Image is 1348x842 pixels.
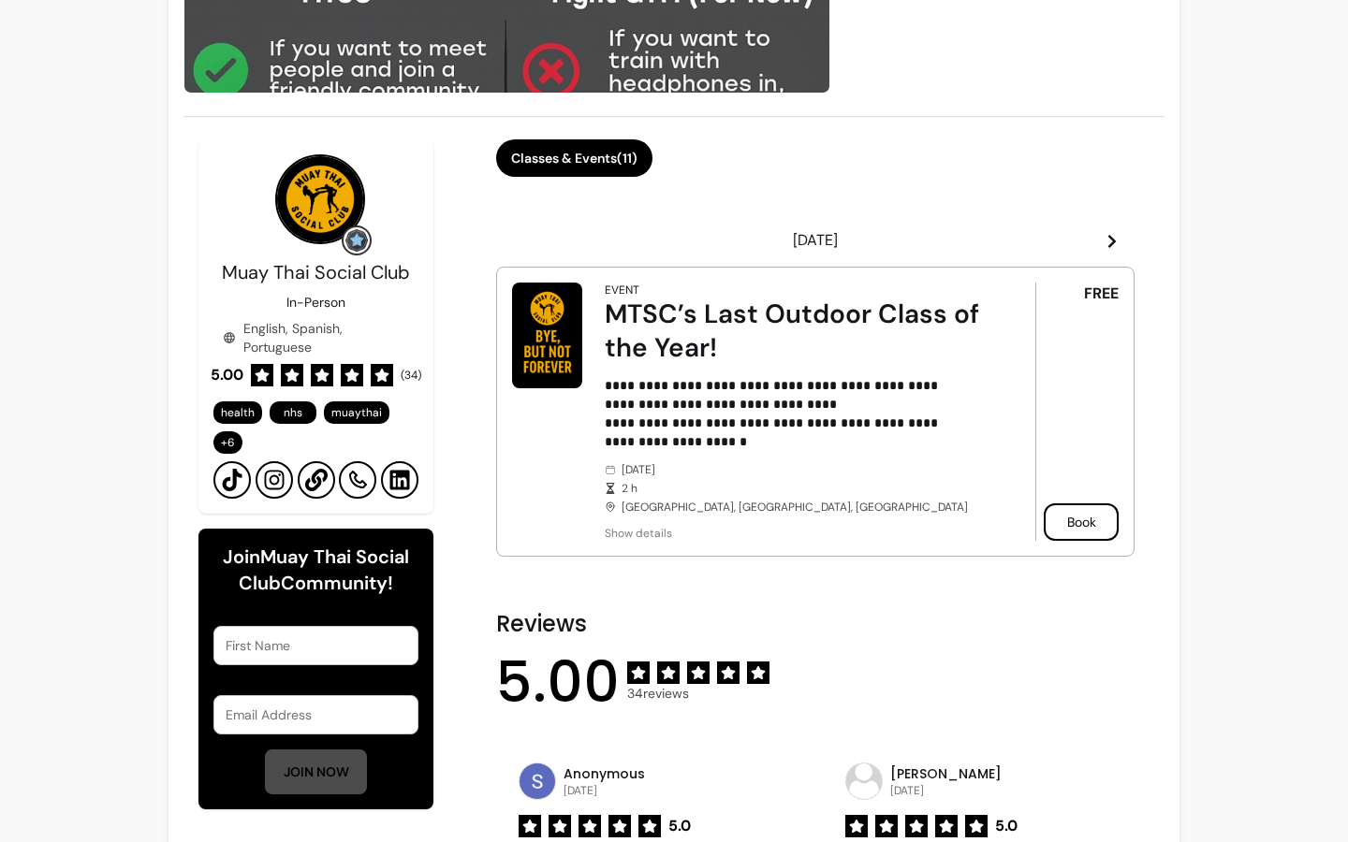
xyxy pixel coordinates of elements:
p: In-Person [286,293,345,312]
img: avatar [846,763,882,799]
span: muaythai [331,405,382,420]
div: [DATE] [GEOGRAPHIC_DATA], [GEOGRAPHIC_DATA], [GEOGRAPHIC_DATA] [605,462,983,515]
h2: Reviews [496,609,1135,639]
span: 5.0 [995,815,1018,837]
span: nhs [284,405,302,420]
span: 5.00 [496,654,620,710]
h6: Join Muay Thai Social Club Community! [213,544,418,596]
input: First Name [226,636,406,655]
img: Grow [345,229,368,252]
span: 5.00 [211,364,243,386]
p: Anonymous [564,764,645,783]
span: 34 reviews [627,684,769,703]
span: Muay Thai Social Club [222,260,410,284]
button: Classes & Events(11) [496,139,652,177]
img: MTSC’s Last Outdoor Class of the Year! [512,283,582,388]
button: Book [1044,503,1119,541]
input: Email Address [226,705,406,724]
img: avatar [520,763,555,799]
div: MTSC’s Last Outdoor Class of the Year! [605,298,983,365]
p: [DATE] [564,783,645,798]
p: [DATE] [890,783,1002,798]
header: [DATE] [496,222,1135,259]
span: ( 34 ) [401,368,421,383]
div: English, Spanish, Portuguese [223,319,410,356]
div: Event [605,283,639,298]
img: Provider image [275,154,365,244]
span: health [221,405,255,420]
span: + 6 [217,435,239,450]
p: [PERSON_NAME] [890,764,1002,783]
span: Show details [605,526,983,541]
span: FREE [1084,283,1119,305]
span: 2 h [622,481,983,496]
span: 5.0 [668,815,691,837]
